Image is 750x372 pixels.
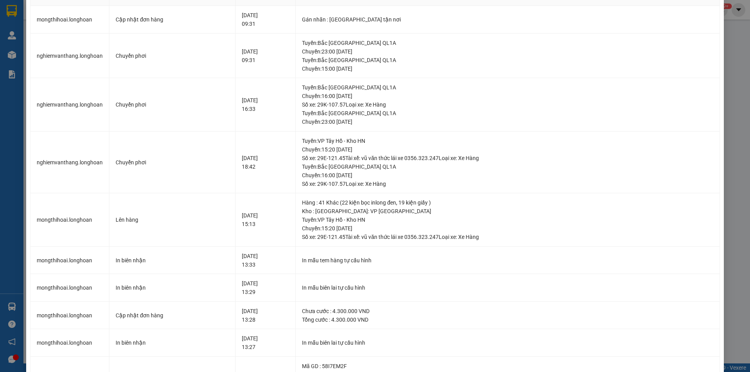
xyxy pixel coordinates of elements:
[7,54,32,63] span: Số kiện
[302,362,713,370] div: Mã GD : 58I7EM2F
[3,14,90,20] span: Ngày tạo đơn: 11:47:44 [DATE]
[302,283,713,292] div: In mẫu biên lai tự cấu hình
[242,47,289,64] div: [DATE] 09:31
[242,252,289,269] div: [DATE] 13:33
[302,39,713,56] div: Tuyến : Bắc [GEOGRAPHIC_DATA] QL1A Chuyến: 23:00 [DATE]
[30,329,109,357] td: mongthihoai.longhoan
[116,52,229,60] div: Chuyển phơi
[302,207,713,215] div: Kho : [GEOGRAPHIC_DATA]: VP [GEOGRAPHIC_DATA]
[302,56,713,73] div: Tuyến : Bắc [GEOGRAPHIC_DATA] QL1A Chuyến: 15:00 [DATE]
[302,162,713,188] div: Tuyến : Bắc [GEOGRAPHIC_DATA] QL1A Chuyến: 16:00 [DATE] Số xe: 29K-107.57 Loại xe: Xe Hàng
[3,1,120,12] span: Mã đơn: HNTH1509250007
[30,34,109,78] td: nghiemvanthang.longhoan
[302,307,713,315] div: Chưa cước : 4.300.000 VND
[116,256,229,265] div: In biên nhận
[116,283,229,292] div: In biên nhận
[30,78,109,132] td: nghiemvanthang.longhoan
[242,279,289,296] div: [DATE] 13:29
[30,132,109,194] td: nghiemvanthang.longhoan
[3,22,64,28] span: mongthihoai.longhoan
[302,315,713,324] div: Tổng cước : 4.300.000 VND
[242,154,289,171] div: [DATE] 18:42
[302,15,713,24] div: Gán nhãn : [GEOGRAPHIC_DATA] tận nơi
[242,307,289,324] div: [DATE] 13:28
[116,100,229,109] div: Chuyển phơi
[302,198,713,207] div: Hàng : 41 Khác (22 kiện bọc inlong đen, 19 kiện giấy )
[30,274,109,302] td: mongthihoai.longhoan
[302,256,713,265] div: In mẫu tem hàng tự cấu hình
[302,215,713,241] div: Tuyến : VP Tây Hồ - Kho HN Chuyến: 15:20 [DATE] Số xe: 29E-121.45 Tài xế: vũ văn thức lái xe 0356...
[30,247,109,274] td: mongthihoai.longhoan
[3,30,84,37] span: Mòng Thị Hoài 0325.900.451
[30,302,109,329] td: mongthihoai.longhoan
[98,50,172,59] span: 5 kiện giấy giống nhau
[302,338,713,347] div: In mẫu biên lai tự cấu hình
[242,96,289,113] div: [DATE] 16:33
[116,158,229,167] div: Chuyển phơi
[116,15,229,24] div: Cập nhật đơn hàng
[242,334,289,351] div: [DATE] 13:27
[30,6,109,34] td: mongthihoai.longhoan
[116,215,229,224] div: Lên hàng
[35,43,63,66] span: 1/5
[116,338,229,347] div: In biên nhận
[302,83,713,109] div: Tuyến : Bắc [GEOGRAPHIC_DATA] QL1A Chuyến: 16:00 [DATE] Số xe: 29K-107.57 Loại xe: Xe Hàng
[242,11,289,28] div: [DATE] 09:31
[116,311,229,320] div: Cập nhật đơn hàng
[242,211,289,228] div: [DATE] 15:13
[302,109,713,126] div: Tuyến : Bắc [GEOGRAPHIC_DATA] QL1A Chuyến: 23:00 [DATE]
[302,137,713,162] div: Tuyến : VP Tây Hồ - Kho HN Chuyến: 15:20 [DATE] Số xe: 29E-121.45 Tài xế: vũ văn thức lái xe 0356...
[30,193,109,247] td: mongthihoai.longhoan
